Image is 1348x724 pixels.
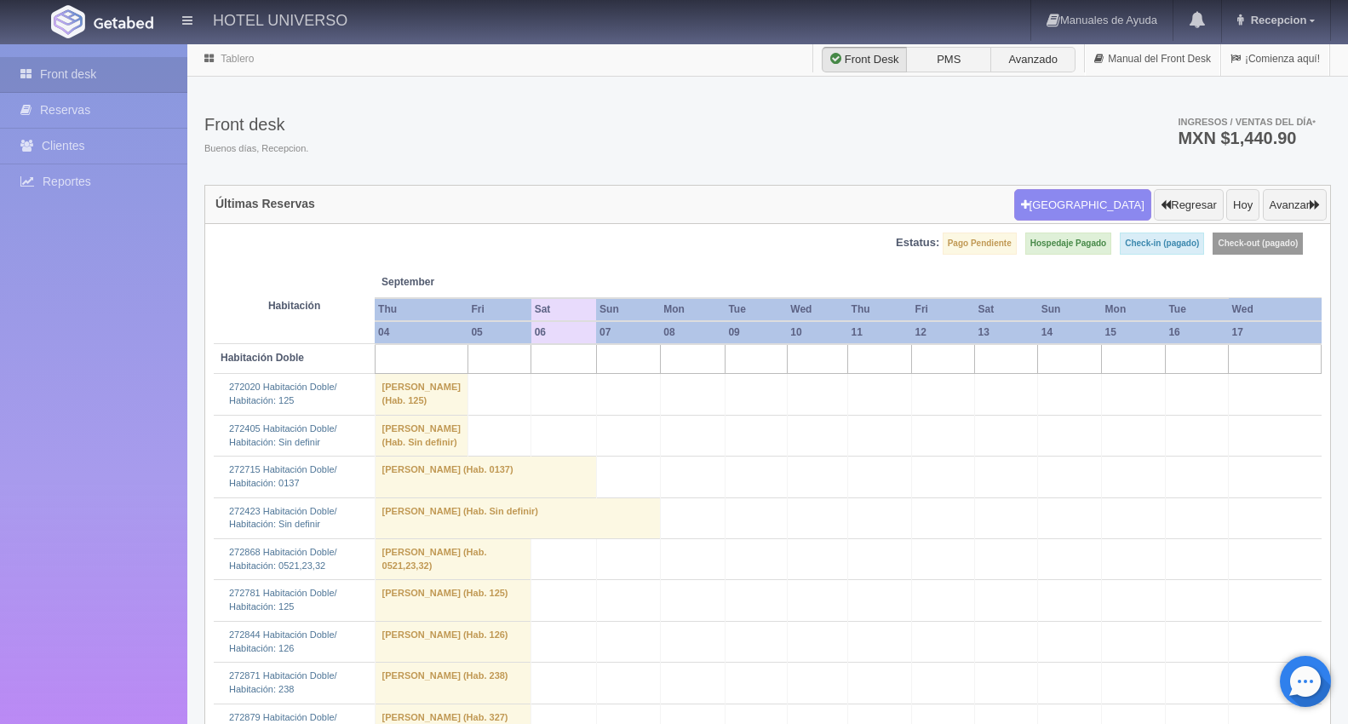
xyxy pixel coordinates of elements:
[848,298,912,321] th: Thu
[229,547,337,571] a: 272868 Habitación Doble/Habitación: 0521,23,32
[975,298,1038,321] th: Sat
[229,382,337,405] a: 272020 Habitación Doble/Habitación: 125
[375,580,531,621] td: [PERSON_NAME] (Hab. 125)
[1038,298,1102,321] th: Sun
[1229,321,1322,344] th: 17
[531,321,596,344] th: 06
[229,629,337,653] a: 272844 Habitación Doble/Habitación: 126
[229,588,337,612] a: 272781 Habitación Doble/Habitación: 125
[1263,189,1327,221] button: Avanzar
[375,415,467,456] td: [PERSON_NAME] (Hab. Sin definir)
[1229,298,1322,321] th: Wed
[229,506,337,530] a: 272423 Habitación Doble/Habitación: Sin definir
[848,321,912,344] th: 11
[1221,43,1329,76] a: ¡Comienza aquí!
[229,670,337,694] a: 272871 Habitación Doble/Habitación: 238
[822,47,907,72] label: Front Desk
[1025,233,1111,255] label: Hospedaje Pagado
[725,321,787,344] th: 09
[204,142,308,156] span: Buenos días, Recepcion.
[204,115,308,134] h3: Front desk
[1165,298,1228,321] th: Tue
[1154,189,1223,221] button: Regresar
[94,16,153,29] img: Getabed
[912,298,975,321] th: Fri
[896,235,939,251] label: Estatus:
[221,53,254,65] a: Tablero
[912,321,975,344] th: 12
[1165,321,1228,344] th: 16
[51,5,85,38] img: Getabed
[596,298,660,321] th: Sun
[1102,298,1166,321] th: Mon
[229,464,337,488] a: 272715 Habitación Doble/Habitación: 0137
[1213,233,1303,255] label: Check-out (pagado)
[1120,233,1204,255] label: Check-in (pagado)
[381,275,525,290] span: September
[375,374,467,415] td: [PERSON_NAME] (Hab. 125)
[1085,43,1220,76] a: Manual del Front Desk
[221,352,304,364] b: Habitación Doble
[375,298,467,321] th: Thu
[725,298,787,321] th: Tue
[660,321,725,344] th: 08
[229,423,337,447] a: 272405 Habitación Doble/Habitación: Sin definir
[1178,117,1316,127] span: Ingresos / Ventas del día
[467,321,531,344] th: 05
[1226,189,1259,221] button: Hoy
[787,321,847,344] th: 10
[1178,129,1316,147] h3: MXN $1,440.90
[943,233,1017,255] label: Pago Pendiente
[787,298,847,321] th: Wed
[215,198,315,210] h4: Últimas Reservas
[375,497,660,538] td: [PERSON_NAME] (Hab. Sin definir)
[213,9,347,30] h4: HOTEL UNIVERSO
[375,539,531,580] td: [PERSON_NAME] (Hab. 0521,23,32)
[906,47,991,72] label: PMS
[660,298,725,321] th: Mon
[375,321,467,344] th: 04
[1247,14,1307,26] span: Recepcion
[375,663,531,704] td: [PERSON_NAME] (Hab. 238)
[1014,189,1151,221] button: [GEOGRAPHIC_DATA]
[990,47,1076,72] label: Avanzado
[467,298,531,321] th: Fri
[1038,321,1102,344] th: 14
[596,321,660,344] th: 07
[975,321,1038,344] th: 13
[1102,321,1166,344] th: 15
[531,298,596,321] th: Sat
[375,457,596,497] td: [PERSON_NAME] (Hab. 0137)
[268,300,320,312] strong: Habitación
[375,621,531,662] td: [PERSON_NAME] (Hab. 126)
